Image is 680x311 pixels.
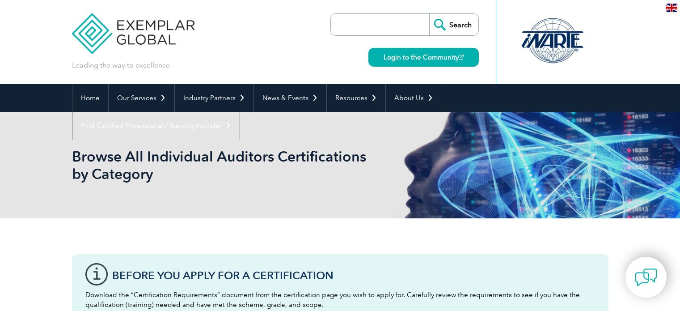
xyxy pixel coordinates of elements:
a: Find Certified Professional / Training Provider [72,112,240,140]
a: Resources [327,84,385,112]
a: News & Events [254,84,326,112]
img: en [666,4,677,12]
a: About Us [386,84,442,112]
a: Home [72,84,108,112]
img: open_square.png [459,55,464,60]
a: Our Services [109,84,174,112]
img: contact-chat.png [635,266,657,289]
p: Download the “Certification Requirements” document from the certification page you wish to apply ... [85,290,595,310]
a: Industry Partners [175,84,253,112]
h1: Browse All Individual Auditors Certifications by Category [72,148,415,183]
h3: Before You Apply For a Certification [112,270,595,281]
a: Login to the Community [368,48,479,67]
p: Leading the way to excellence [72,60,170,70]
input: Search [429,14,478,35]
